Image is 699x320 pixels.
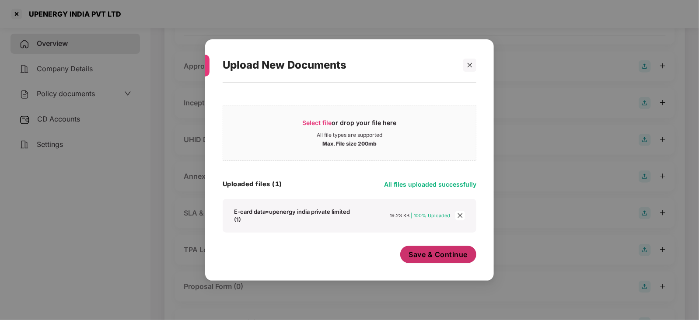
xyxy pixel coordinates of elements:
[467,62,473,68] span: close
[409,250,468,259] span: Save & Continue
[322,139,377,147] div: Max. File size 200mb
[384,181,476,188] span: All files uploaded successfully
[303,119,332,126] span: Select file
[455,211,465,220] span: close
[234,208,353,223] div: E-card data=upenergy india private limited (1)
[317,132,382,139] div: All file types are supported
[223,48,455,82] div: Upload New Documents
[400,246,477,263] button: Save & Continue
[411,212,451,219] span: | 100% Uploaded
[223,112,476,154] span: Select fileor drop your file hereAll file types are supportedMax. File size 200mb
[223,180,282,188] h4: Uploaded files (1)
[390,212,410,219] span: 19.23 KB
[303,118,397,132] div: or drop your file here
